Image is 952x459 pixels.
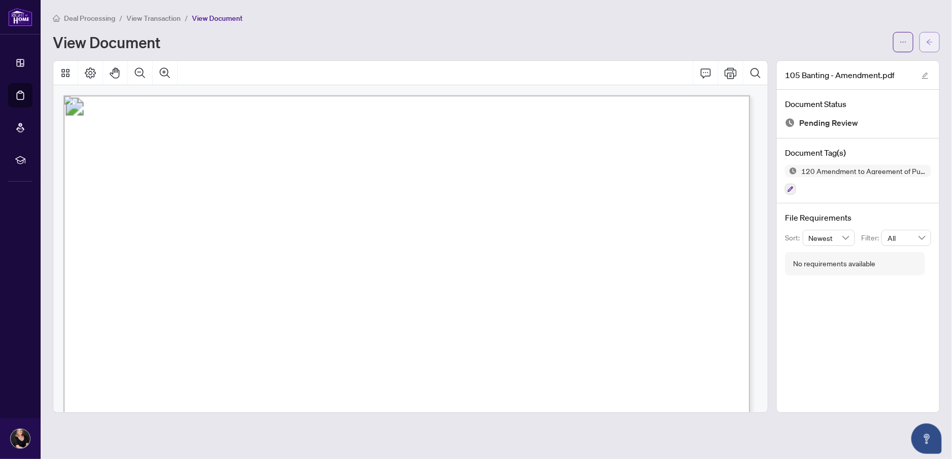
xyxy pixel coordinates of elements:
[126,14,181,23] span: View Transaction
[793,258,875,269] div: No requirements available
[119,12,122,24] li: /
[911,423,942,454] button: Open asap
[192,14,243,23] span: View Document
[8,8,32,26] img: logo
[900,39,907,46] span: ellipsis
[888,230,925,245] span: All
[785,147,931,159] h4: Document Tag(s)
[785,118,795,128] img: Document Status
[64,14,115,23] span: Deal Processing
[53,15,60,22] span: home
[785,98,931,110] h4: Document Status
[11,429,30,448] img: Profile Icon
[926,39,933,46] span: arrow-left
[785,69,895,81] span: 105 Banting - Amendment.pdf
[861,232,881,243] p: Filter:
[785,165,797,177] img: Status Icon
[185,12,188,24] li: /
[785,211,931,224] h4: File Requirements
[799,116,858,130] span: Pending Review
[785,232,803,243] p: Sort:
[922,72,929,79] span: edit
[53,34,160,50] h1: View Document
[809,230,849,245] span: Newest
[797,167,931,174] span: 120 Amendment to Agreement of Purchase and Sale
